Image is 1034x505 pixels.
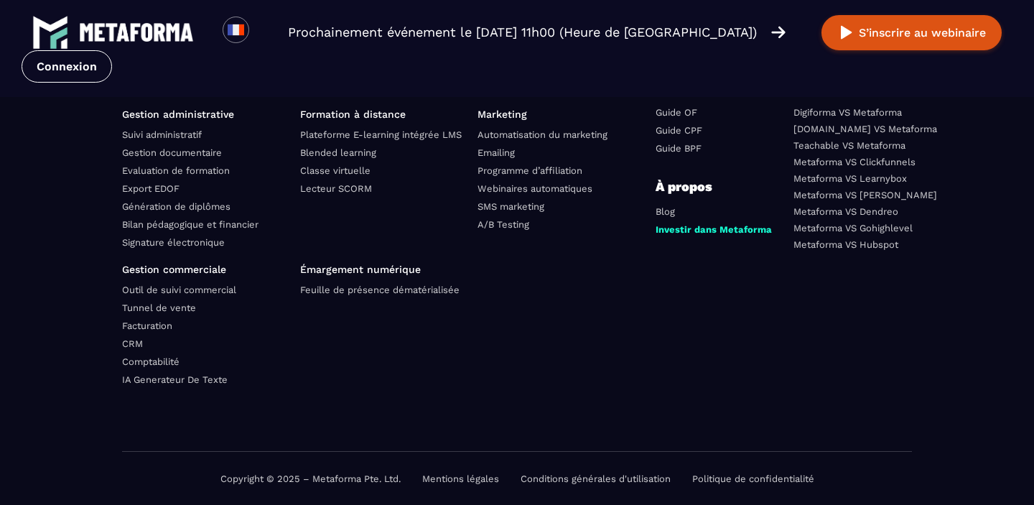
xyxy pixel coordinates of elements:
a: Lecteur SCORM [300,183,372,194]
p: Copyright © 2025 – Metaforma Pte. Ltd. [220,473,401,484]
a: Metaforma VS Gohighlevel [793,223,913,233]
a: Automatisation du marketing [478,129,607,140]
img: logo [32,14,68,50]
a: Metaforma VS Dendreo [793,206,898,217]
img: play [837,24,855,42]
img: logo [79,23,194,42]
a: Connexion [22,50,112,83]
div: Search for option [249,17,284,48]
a: Classe virtuelle [300,165,371,176]
a: Emailing [478,147,515,158]
a: Signature électronique [122,237,225,248]
a: Feuille de présence dématérialisée [300,284,460,295]
a: Digiforma VS Metaforma [793,107,902,118]
a: Evaluation de formation [122,165,230,176]
a: Metaforma VS Hubspot [793,239,898,250]
a: Politique de confidentialité [692,473,814,484]
a: SMS marketing [478,201,544,212]
a: IA Generateur De Texte [122,374,228,385]
img: arrow-right [771,24,786,40]
a: Bilan pédagogique et financier [122,219,258,230]
a: Facturation [122,320,172,331]
p: Émargement numérique [300,264,467,275]
button: S’inscrire au webinaire [821,15,1002,50]
a: Mentions légales [422,473,499,484]
a: Guide OF [656,107,697,118]
a: A/B Testing [478,219,529,230]
p: Marketing [478,108,645,120]
p: Prochainement événement le [DATE] 11h00 (Heure de [GEOGRAPHIC_DATA]) [288,22,757,42]
a: Conditions générales d'utilisation [521,473,671,484]
a: Outil de suivi commercial [122,284,236,295]
a: Comptabilité [122,356,180,367]
p: Gestion administrative [122,108,289,120]
a: Blog [656,206,675,217]
a: Guide BPF [656,143,702,154]
input: Search for option [261,24,272,41]
a: Webinaires automatiques [478,183,592,194]
img: fr [227,21,245,39]
a: Export EDOF [122,183,180,194]
a: Guide CPF [656,125,702,136]
a: Teachable VS Metaforma [793,140,905,151]
a: CRM [122,338,143,349]
a: [DOMAIN_NAME] VS Metaforma [793,124,937,134]
p: Formation à distance [300,108,467,120]
a: Tunnel de vente [122,302,196,313]
a: Blended learning [300,147,376,158]
p: Gestion commerciale [122,264,289,275]
a: Investir dans Metaforma [656,224,772,235]
a: Gestion documentaire [122,147,222,158]
a: Metaforma VS Learnybox [793,173,907,184]
a: Plateforme E-learning intégrée LMS [300,129,462,140]
p: À propos [656,177,783,197]
a: Programme d’affiliation [478,165,582,176]
a: Metaforma VS [PERSON_NAME] [793,190,937,200]
a: Génération de diplômes [122,201,230,212]
a: Metaforma VS Clickfunnels [793,157,916,167]
a: Suivi administratif [122,129,202,140]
